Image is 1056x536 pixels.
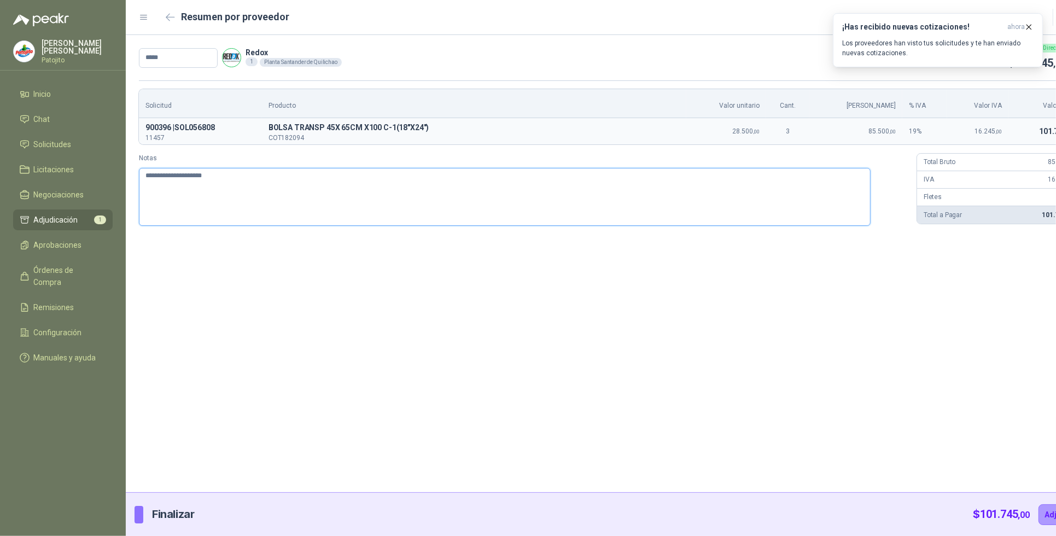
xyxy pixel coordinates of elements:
[34,138,72,150] span: Solicitudes
[902,118,947,144] td: 19 %
[145,121,255,135] p: 900396 | SOL056808
[833,13,1043,67] button: ¡Has recibido nuevas cotizaciones!ahora Los proveedores han visto tus solicitudes y te han enviad...
[145,135,255,141] p: 11457
[924,174,934,185] p: IVA
[753,129,760,135] span: ,00
[34,113,50,125] span: Chat
[94,215,106,224] span: 1
[13,260,113,293] a: Órdenes de Compra
[260,58,342,67] div: Planta Santander de Quilichao
[889,129,896,135] span: ,00
[13,322,113,343] a: Configuración
[13,109,113,130] a: Chat
[13,184,113,205] a: Negociaciones
[766,89,809,118] th: Cant.
[13,84,113,104] a: Inicio
[269,135,680,141] p: COT182094
[842,38,1034,58] p: Los proveedores han visto tus solicitudes y te han enviado nuevas cotizaciones.
[246,57,258,66] div: 1
[262,89,686,118] th: Producto
[902,89,947,118] th: % IVA
[34,327,82,339] span: Configuración
[34,301,74,313] span: Remisiones
[980,508,1030,521] span: 101.745
[686,89,766,118] th: Valor unitario
[34,88,51,100] span: Inicio
[1007,22,1025,32] span: ahora
[152,506,194,523] p: Finalizar
[842,22,1003,32] h3: ¡Has recibido nuevas cotizaciones!
[924,157,955,167] p: Total Bruto
[42,39,113,55] p: [PERSON_NAME] [PERSON_NAME]
[34,189,84,201] span: Negociaciones
[139,153,908,164] label: Notas
[868,127,896,135] span: 85.500
[732,127,760,135] span: 28.500
[13,159,113,180] a: Licitaciones
[924,210,962,220] p: Total a Pagar
[223,49,241,67] img: Company Logo
[924,192,942,202] p: Fletes
[766,118,809,144] td: 3
[34,239,82,251] span: Aprobaciones
[182,9,290,25] h2: Resumen por proveedor
[14,41,34,62] img: Company Logo
[269,121,680,135] p: B
[13,347,113,368] a: Manuales y ayuda
[246,49,342,56] p: Redox
[13,235,113,255] a: Aprobaciones
[34,164,74,176] span: Licitaciones
[1018,510,1030,520] span: ,00
[42,57,113,63] p: Patojito
[34,352,96,364] span: Manuales y ayuda
[975,127,1002,135] span: 16.245
[34,214,78,226] span: Adjudicación
[269,121,680,135] span: BOLSA TRANSP 45X 65CM X100 C-1(18"X24")
[13,134,113,155] a: Solicitudes
[995,129,1002,135] span: ,00
[13,209,113,230] a: Adjudicación1
[13,13,69,26] img: Logo peakr
[34,264,102,288] span: Órdenes de Compra
[139,89,262,118] th: Solicitud
[973,506,1029,523] p: $
[947,89,1008,118] th: Valor IVA
[809,89,902,118] th: [PERSON_NAME]
[13,297,113,318] a: Remisiones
